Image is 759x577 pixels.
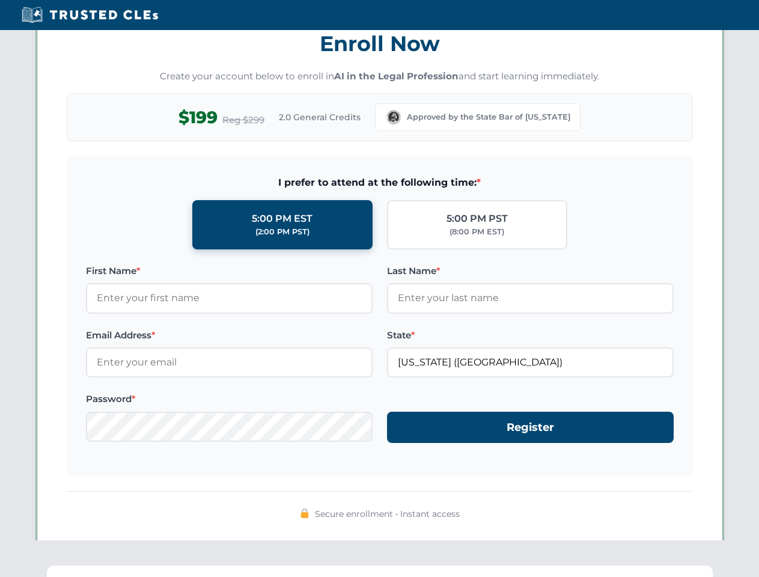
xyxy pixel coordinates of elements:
[67,25,693,63] h3: Enroll Now
[86,264,373,278] label: First Name
[252,211,312,227] div: 5:00 PM EST
[178,104,218,131] span: $199
[279,111,361,124] span: 2.0 General Credits
[334,70,459,82] strong: AI in the Legal Profession
[315,507,460,521] span: Secure enrollment • Instant access
[387,328,674,343] label: State
[450,226,504,238] div: (8:00 PM EST)
[86,328,373,343] label: Email Address
[447,211,508,227] div: 5:00 PM PST
[300,508,309,518] img: 🔒
[86,347,373,377] input: Enter your email
[387,264,674,278] label: Last Name
[86,392,373,406] label: Password
[86,283,373,313] input: Enter your first name
[18,6,162,24] img: Trusted CLEs
[86,175,674,191] span: I prefer to attend at the following time:
[222,113,264,127] span: Reg $299
[255,226,309,238] div: (2:00 PM PST)
[387,412,674,444] button: Register
[407,111,570,123] span: Approved by the State Bar of [US_STATE]
[387,347,674,377] input: Washington (WA)
[385,109,402,126] img: Washington Bar
[67,70,693,84] p: Create your account below to enroll in and start learning immediately.
[387,283,674,313] input: Enter your last name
